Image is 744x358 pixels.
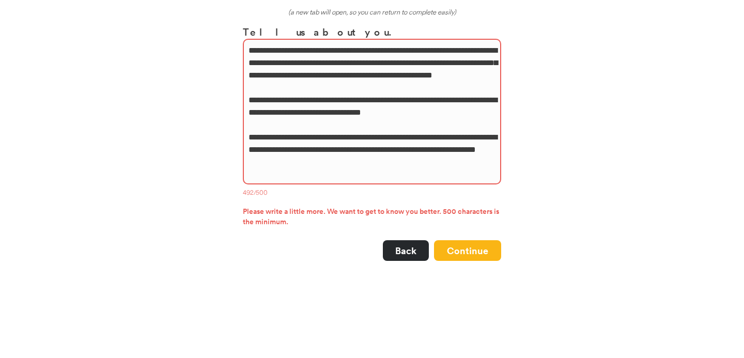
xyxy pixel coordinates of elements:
[383,240,429,261] button: Back
[288,8,456,16] em: (a new tab will open, so you can return to complete easily)
[243,189,501,199] div: 492/500
[434,240,501,261] button: Continue
[243,24,501,39] h3: Tell us about you.
[243,207,501,230] div: Please write a little more. We want to get to know you better. 500 characters is the minimum.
